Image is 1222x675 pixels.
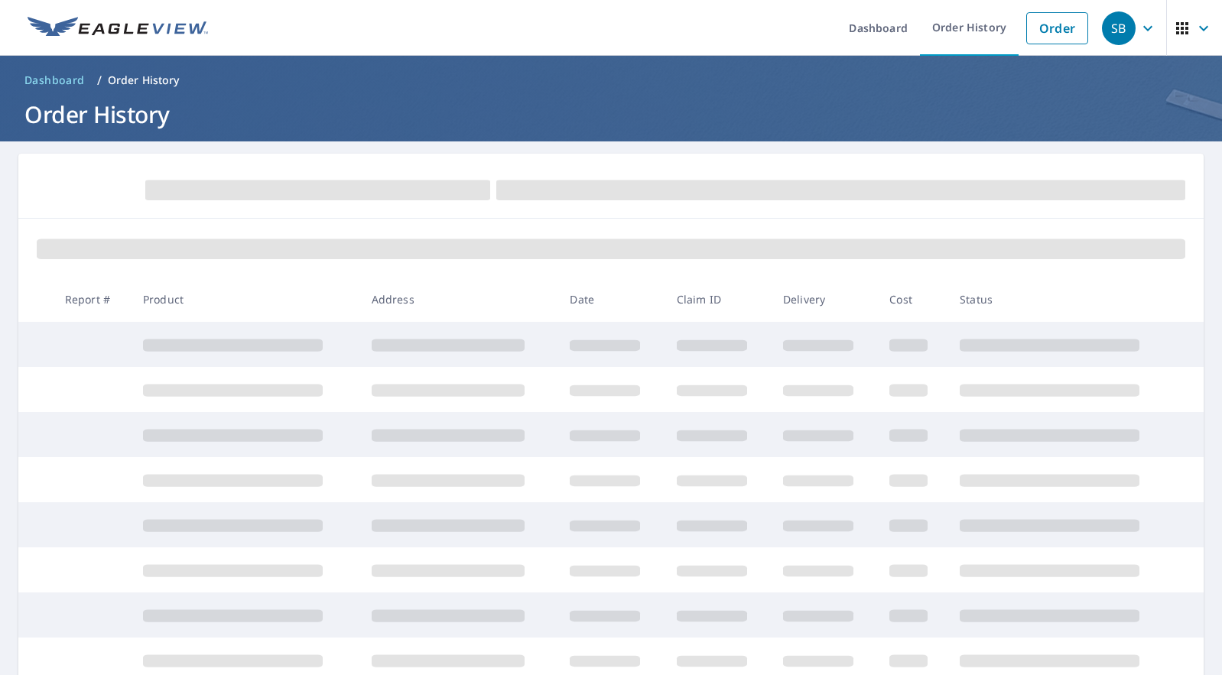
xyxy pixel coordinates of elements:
[359,277,558,322] th: Address
[18,99,1204,130] h1: Order History
[1102,11,1136,45] div: SB
[947,277,1176,322] th: Status
[24,73,85,88] span: Dashboard
[665,277,771,322] th: Claim ID
[18,68,1204,92] nav: breadcrumb
[18,68,91,92] a: Dashboard
[131,277,359,322] th: Product
[97,71,102,89] li: /
[1026,12,1088,44] a: Order
[877,277,947,322] th: Cost
[28,17,208,40] img: EV Logo
[53,277,131,322] th: Report #
[557,277,664,322] th: Date
[108,73,180,88] p: Order History
[771,277,877,322] th: Delivery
